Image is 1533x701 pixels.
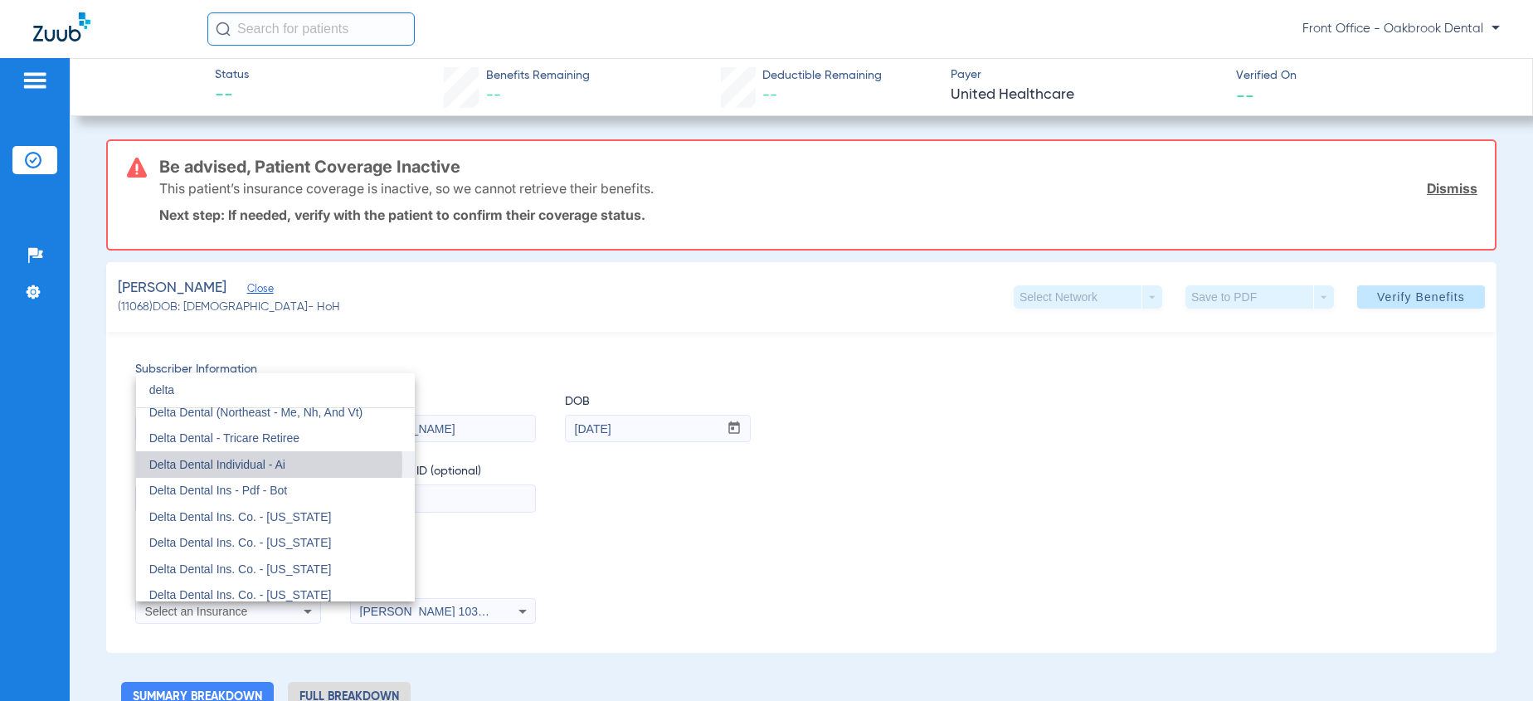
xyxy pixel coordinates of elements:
iframe: Chat Widget [1450,621,1533,701]
span: Delta Dental Ins. Co. - [US_STATE] [149,536,332,549]
span: Delta Dental Ins. Co. - [US_STATE] [149,588,332,601]
span: Delta Dental - Tricare Retiree [149,431,299,445]
input: dropdown search [136,373,415,407]
span: Delta Dental Individual - Ai [149,458,285,471]
span: Delta Dental (Northeast - Me, Nh, And Vt) [149,406,363,419]
span: Delta Dental Ins - Pdf - Bot [149,484,288,497]
span: Delta Dental Ins. Co. - [US_STATE] [149,510,332,523]
span: Delta Dental Ins. Co. - [US_STATE] [149,562,332,576]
